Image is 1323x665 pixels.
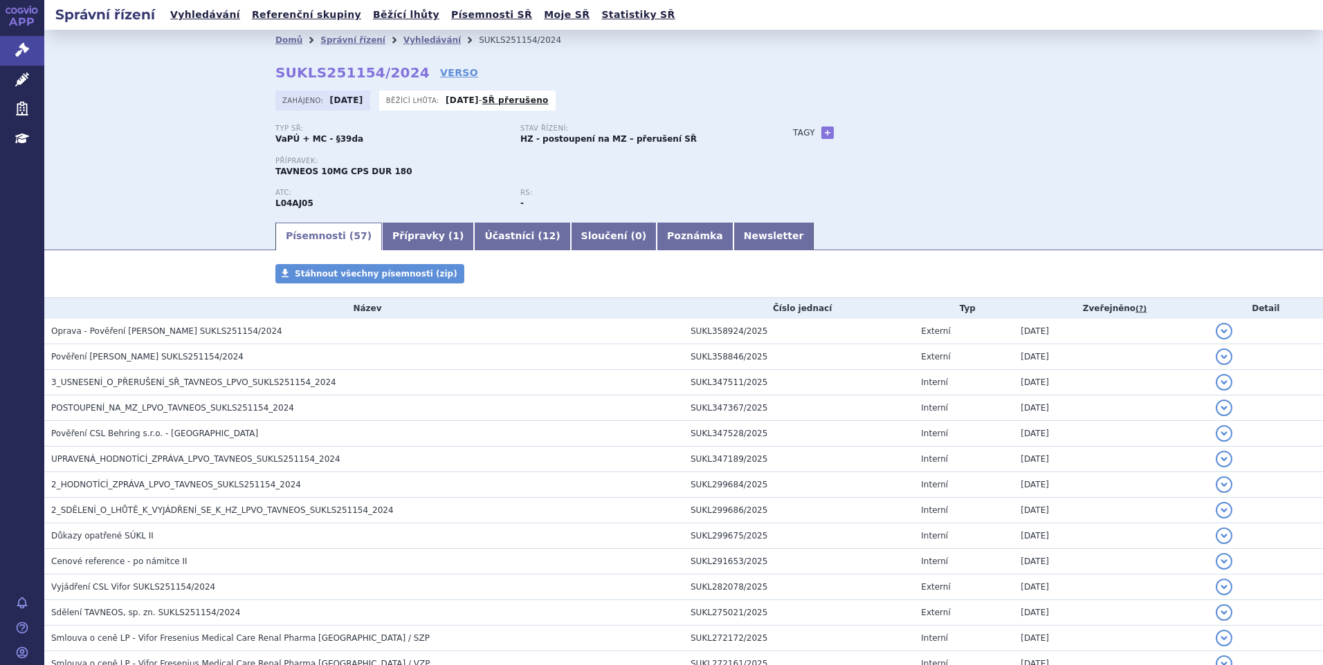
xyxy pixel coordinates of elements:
[440,66,478,79] a: VERSO
[1216,425,1232,442] button: detail
[733,223,814,250] a: Newsletter
[1014,319,1208,344] td: [DATE]
[542,230,556,241] span: 12
[684,472,914,498] td: SUKL299684/2025
[479,30,579,50] li: SUKLS251154/2024
[921,403,948,413] span: Interní
[1014,344,1208,370] td: [DATE]
[921,377,948,387] span: Interní
[453,230,459,241] span: 1
[1216,400,1232,416] button: detail
[51,633,430,643] span: Smlouva o ceně LP - Vifor Fresenius Medical Care Renal Pharma France / SZP
[1014,600,1208,626] td: [DATE]
[282,95,326,106] span: Zahájeno:
[320,35,385,45] a: Správní řízení
[369,6,444,24] a: Běžící lhůty
[921,608,950,617] span: Externí
[354,230,367,241] span: 57
[275,157,765,165] p: Přípravek:
[248,6,365,24] a: Referenční skupiny
[540,6,594,24] a: Moje SŘ
[520,198,524,208] strong: -
[1014,626,1208,651] td: [DATE]
[1216,323,1232,339] button: detail
[1014,472,1208,498] td: [DATE]
[921,352,950,362] span: Externí
[275,124,507,133] p: Typ SŘ:
[921,582,950,592] span: Externí
[1014,523,1208,549] td: [DATE]
[1014,574,1208,600] td: [DATE]
[275,134,363,144] strong: VaPÚ + MC - §39da
[386,95,442,106] span: Běžící lhůta:
[921,505,948,515] span: Interní
[51,429,258,438] span: Pověření CSL Behring s.r.o. - Doležel
[921,531,948,541] span: Interní
[684,344,914,370] td: SUKL358846/2025
[1216,502,1232,518] button: detail
[51,403,294,413] span: POSTOUPENÍ_NA_MZ_LPVO_TAVNEOS_SUKLS251154_2024
[520,189,751,197] p: RS:
[921,480,948,489] span: Interní
[921,454,948,464] span: Interní
[44,5,166,24] h2: Správní řízení
[403,35,461,45] a: Vyhledávání
[51,326,282,336] span: Oprava - Pověření Jan Doležel SUKLS251154/2024
[684,523,914,549] td: SUKL299675/2025
[51,352,244,362] span: Pověření Jan Doležel SUKLS251154/2024
[1135,304,1147,314] abbr: (?)
[520,134,697,144] strong: HZ - postoupení na MZ – přerušení SŘ
[275,198,313,208] strong: AVAKOPAN
[474,223,570,250] a: Účastníci (12)
[793,124,815,141] h3: Tagy
[51,608,240,617] span: Sdělení TAVNEOS, sp. zn. SUKLS251154/2024
[275,223,382,250] a: Písemnosti (57)
[330,95,363,105] strong: [DATE]
[597,6,679,24] a: Statistiky SŘ
[166,6,244,24] a: Vyhledávání
[295,269,457,279] span: Stáhnout všechny písemnosti (zip)
[51,556,188,566] span: Cenové reference - po námitce II
[684,626,914,651] td: SUKL272172/2025
[382,223,474,250] a: Přípravky (1)
[1216,553,1232,570] button: detail
[1014,447,1208,472] td: [DATE]
[51,454,340,464] span: UPRAVENÁ_HODNOTÍCÍ_ZPRÁVA_LPVO_TAVNEOS_SUKLS251154_2024
[1216,451,1232,467] button: detail
[447,6,536,24] a: Písemnosti SŘ
[914,298,1014,319] th: Typ
[1014,421,1208,447] td: [DATE]
[684,574,914,600] td: SUKL282078/2025
[1216,527,1232,544] button: detail
[275,64,430,81] strong: SUKLS251154/2024
[51,377,336,387] span: 3_USNESENÍ_O_PŘERUŠENÍ_SŘ_TAVNEOS_LPVO_SUKLS251154_2024
[446,95,479,105] strong: [DATE]
[684,298,914,319] th: Číslo jednací
[921,556,948,566] span: Interní
[275,167,412,176] span: TAVNEOS 10MG CPS DUR 180
[921,429,948,438] span: Interní
[520,124,751,133] p: Stav řízení:
[684,421,914,447] td: SUKL347528/2025
[1216,630,1232,646] button: detail
[657,223,733,250] a: Poznámka
[684,447,914,472] td: SUKL347189/2025
[51,531,154,541] span: Důkazy opatřené SÚKL II
[1014,370,1208,395] td: [DATE]
[1216,476,1232,493] button: detail
[275,35,302,45] a: Domů
[635,230,642,241] span: 0
[1216,374,1232,391] button: detail
[684,600,914,626] td: SUKL275021/2025
[684,498,914,523] td: SUKL299686/2025
[684,549,914,574] td: SUKL291653/2025
[571,223,657,250] a: Sloučení (0)
[1216,348,1232,365] button: detail
[51,505,394,515] span: 2_SDĚLENÍ_O_LHŮTĚ_K_VYJÁDŘENÍ_SE_K_HZ_LPVO_TAVNEOS_SUKLS251154_2024
[1209,298,1323,319] th: Detail
[684,319,914,344] td: SUKL358924/2025
[446,95,549,106] p: -
[1014,498,1208,523] td: [DATE]
[275,264,464,283] a: Stáhnout všechny písemnosti (zip)
[482,95,549,105] a: SŘ přerušeno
